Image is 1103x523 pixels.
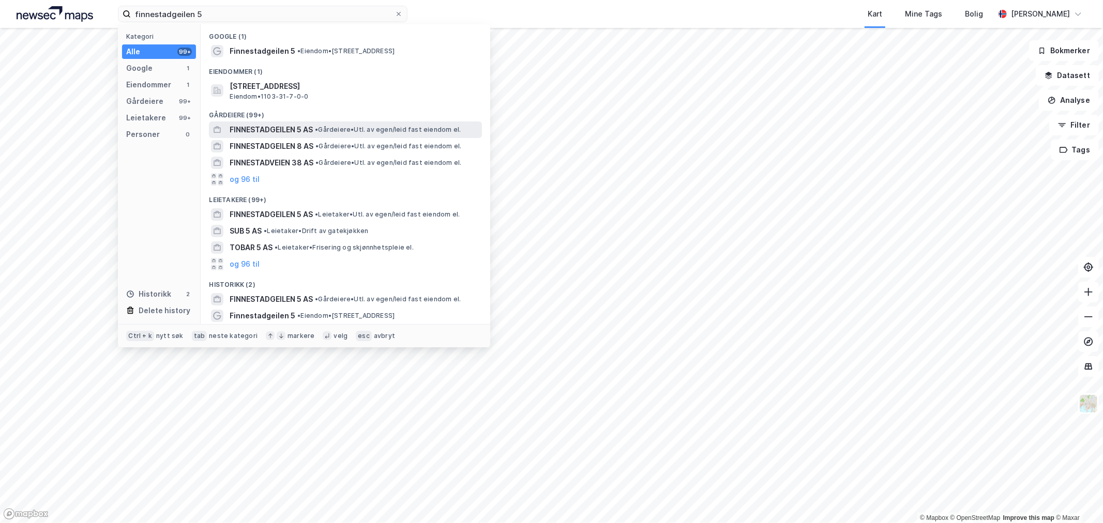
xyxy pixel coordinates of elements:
[230,80,478,93] span: [STREET_ADDRESS]
[177,114,192,122] div: 99+
[230,241,273,254] span: TOBAR 5 AS
[139,304,190,317] div: Delete history
[230,45,295,57] span: Finnestadgeilen 5
[126,62,153,74] div: Google
[315,142,461,150] span: Gårdeiere • Utl. av egen/leid fast eiendom el.
[1051,473,1103,523] div: Kontrollprogram for chat
[230,173,260,186] button: og 96 til
[1049,115,1099,135] button: Filter
[126,95,163,107] div: Gårdeiere
[297,47,395,55] span: Eiendom • [STREET_ADDRESS]
[184,290,192,298] div: 2
[334,332,347,340] div: velg
[230,225,262,237] span: SUB 5 AS
[126,33,196,40] div: Kategori
[275,243,278,251] span: •
[126,112,166,124] div: Leietakere
[17,6,93,22] img: logo.a4113a55bc3d86da70a041830d287a7e.svg
[126,288,171,300] div: Historikk
[230,140,313,152] span: FINNESTADGEILEN 8 AS
[230,157,313,169] span: FINNESTADVEIEN 38 AS
[201,59,490,78] div: Eiendommer (1)
[1029,40,1099,61] button: Bokmerker
[184,81,192,89] div: 1
[1003,514,1054,521] a: Improve this map
[177,48,192,56] div: 99+
[868,8,882,20] div: Kart
[209,332,258,340] div: neste kategori
[920,514,948,521] a: Mapbox
[315,295,461,303] span: Gårdeiere • Utl. av egen/leid fast eiendom el.
[230,310,295,322] span: Finnestadgeilen 5
[297,312,300,319] span: •
[126,128,160,141] div: Personer
[1051,473,1103,523] iframe: Chat Widget
[297,312,395,320] span: Eiendom • [STREET_ADDRESS]
[315,210,318,218] span: •
[1011,8,1070,20] div: [PERSON_NAME]
[1039,90,1099,111] button: Analyse
[177,97,192,105] div: 99+
[131,6,395,22] input: Søk på adresse, matrikkel, gårdeiere, leietakere eller personer
[201,188,490,206] div: Leietakere (99+)
[201,272,490,291] div: Historikk (2)
[230,293,313,305] span: FINNESTADGEILEN 5 AS
[230,258,260,270] button: og 96 til
[315,142,319,150] span: •
[264,227,368,235] span: Leietaker • Drift av gatekjøkken
[315,159,319,166] span: •
[356,331,372,341] div: esc
[1051,140,1099,160] button: Tags
[264,227,267,235] span: •
[315,126,461,134] span: Gårdeiere • Utl. av egen/leid fast eiendom el.
[315,210,460,219] span: Leietaker • Utl. av egen/leid fast eiendom el.
[126,331,154,341] div: Ctrl + k
[201,24,490,43] div: Google (1)
[230,208,313,221] span: FINNESTADGEILEN 5 AS
[230,124,313,136] span: FINNESTADGEILEN 5 AS
[288,332,314,340] div: markere
[201,103,490,121] div: Gårdeiere (99+)
[374,332,395,340] div: avbryt
[126,45,140,58] div: Alle
[1036,65,1099,86] button: Datasett
[3,508,49,520] a: Mapbox homepage
[315,295,318,303] span: •
[315,159,461,167] span: Gårdeiere • Utl. av egen/leid fast eiendom el.
[297,47,300,55] span: •
[126,79,171,91] div: Eiendommer
[156,332,184,340] div: nytt søk
[905,8,942,20] div: Mine Tags
[965,8,983,20] div: Bolig
[1079,394,1098,413] img: Z
[184,64,192,72] div: 1
[184,130,192,139] div: 0
[315,126,318,133] span: •
[230,93,308,101] span: Eiendom • 1103-31-7-0-0
[275,243,414,252] span: Leietaker • Frisering og skjønnhetspleie el.
[192,331,207,341] div: tab
[950,514,1001,521] a: OpenStreetMap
